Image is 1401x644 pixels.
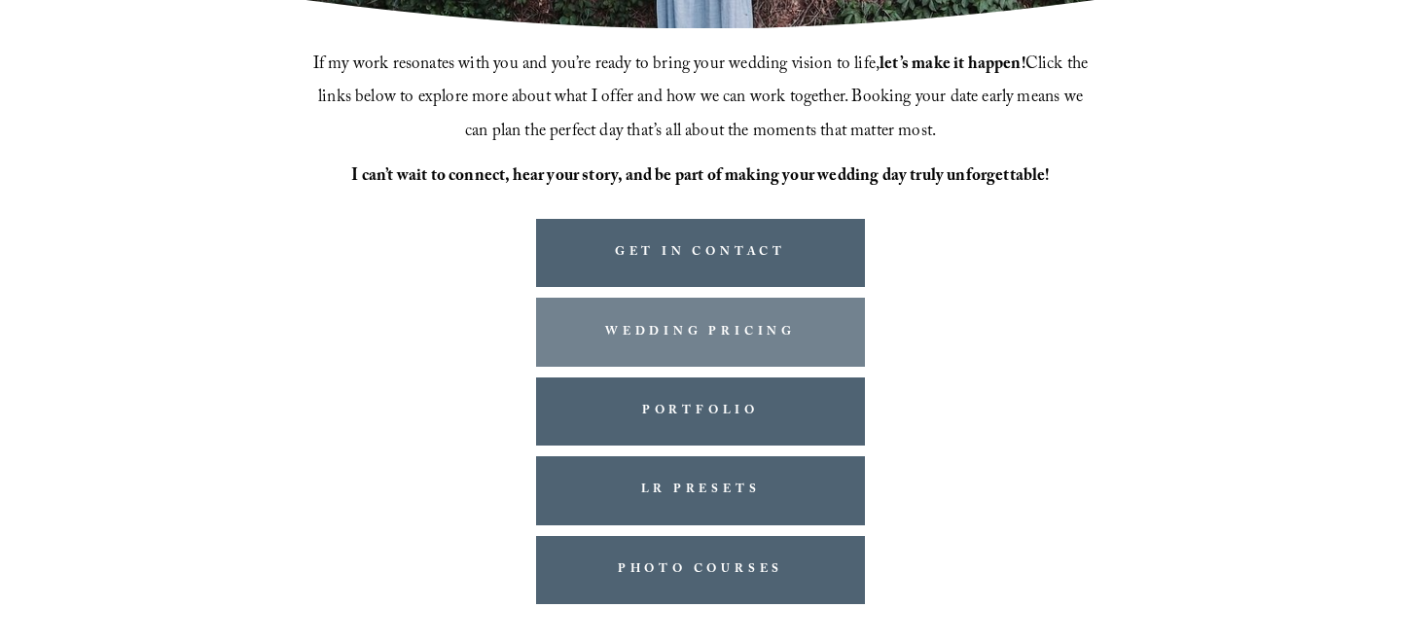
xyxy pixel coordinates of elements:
[536,536,864,604] a: PHOTO COURSES
[536,377,864,446] a: PORTFOLIO
[880,52,1025,80] strong: let’s make it happen!
[313,52,1093,147] span: If my work resonates with you and you’re ready to bring your wedding vision to life, Click the li...
[536,456,864,524] a: LR PRESETS
[536,219,864,287] a: GET IN CONTACT
[351,163,1049,192] strong: I can’t wait to connect, hear your story, and be part of making your wedding day truly unforgetta...
[536,298,864,366] a: WEDDING PRICING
